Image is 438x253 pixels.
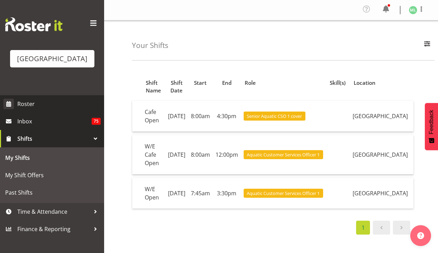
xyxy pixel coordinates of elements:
td: [DATE] [165,101,188,132]
td: W/E Open [142,178,165,209]
div: Location [354,79,409,87]
h4: Your Shifts [132,41,168,49]
td: 8:00am [188,135,213,174]
td: [DATE] [165,178,188,209]
img: milli-low2458.jpg [409,6,417,14]
td: 7:45am [188,178,213,209]
span: Aquatic Customer Services Officer 1 [247,152,320,158]
div: Role [245,79,322,87]
span: Roster [17,99,101,109]
td: 8:00am [188,101,213,132]
a: My Shift Offers [2,166,102,184]
div: Shift Name [146,79,161,95]
span: My Shifts [5,153,99,163]
span: Senior Aquatic CSO 1 cover [247,113,302,120]
img: Rosterit website logo [5,17,62,31]
td: 12:00pm [213,135,241,174]
span: Finance & Reporting [17,224,90,234]
span: Shifts [17,133,90,144]
td: [GEOGRAPHIC_DATA] [350,135,413,174]
td: 3:30pm [213,178,241,209]
a: Past Shifts [2,184,102,201]
td: Cafe Open [142,101,165,132]
span: Feedback [428,110,435,134]
span: Past Shifts [5,187,99,198]
div: End [217,79,237,87]
span: Inbox [17,116,92,126]
img: help-xxl-2.png [417,232,424,239]
td: W/E Cafe Open [142,135,165,174]
span: My Shift Offers [5,170,99,180]
span: 75 [92,118,101,125]
span: Time & Attendance [17,206,90,217]
button: Feedback - Show survey [425,103,438,150]
td: 4:30pm [213,101,241,132]
div: Shift Date [169,79,184,95]
td: [GEOGRAPHIC_DATA] [350,101,413,132]
span: Aquatic Customer Services Officer 1 [247,190,320,197]
div: Start [192,79,209,87]
td: [DATE] [165,135,188,174]
button: Filter Employees [420,38,435,53]
div: Skill(s) [330,79,346,87]
div: [GEOGRAPHIC_DATA] [17,54,87,64]
a: My Shifts [2,149,102,166]
td: [GEOGRAPHIC_DATA] [350,178,413,209]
